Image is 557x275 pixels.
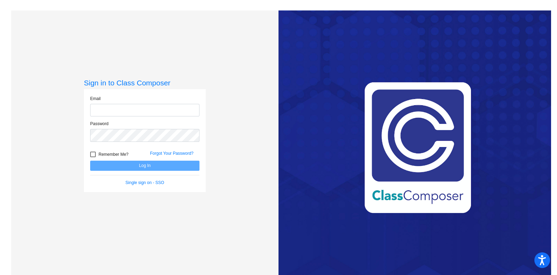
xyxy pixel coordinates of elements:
[90,96,101,102] label: Email
[90,121,109,127] label: Password
[125,180,164,185] a: Single sign on - SSO
[99,150,128,159] span: Remember Me?
[84,78,206,87] h3: Sign in to Class Composer
[150,151,194,156] a: Forgot Your Password?
[90,161,199,171] button: Log In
